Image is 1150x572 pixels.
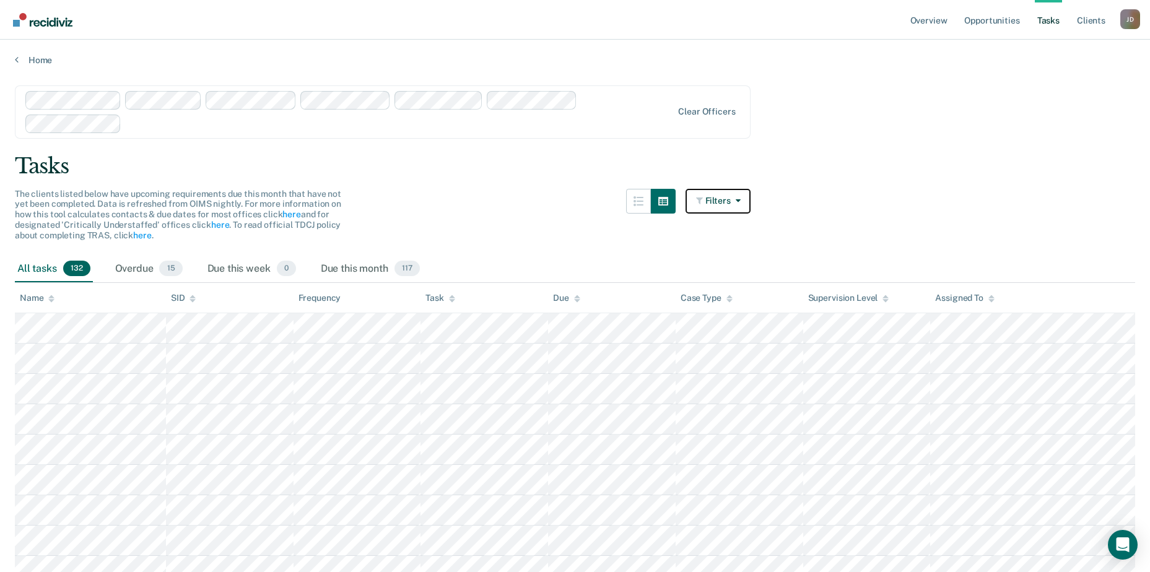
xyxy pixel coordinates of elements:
[63,261,90,277] span: 132
[935,293,994,303] div: Assigned To
[1108,530,1138,560] div: Open Intercom Messenger
[686,189,751,214] button: Filters
[282,209,300,219] a: here
[298,293,341,303] div: Frequency
[113,256,185,283] div: Overdue15
[133,230,151,240] a: here
[13,13,72,27] img: Recidiviz
[678,106,735,117] div: Clear officers
[681,293,733,303] div: Case Type
[159,261,182,277] span: 15
[1120,9,1140,29] button: Profile dropdown button
[808,293,889,303] div: Supervision Level
[394,261,420,277] span: 117
[318,256,422,283] div: Due this month117
[15,189,341,240] span: The clients listed below have upcoming requirements due this month that have not yet been complet...
[171,293,196,303] div: SID
[20,293,54,303] div: Name
[15,256,93,283] div: All tasks132
[553,293,580,303] div: Due
[425,293,455,303] div: Task
[205,256,298,283] div: Due this week0
[15,54,1135,66] a: Home
[15,154,1135,179] div: Tasks
[277,261,296,277] span: 0
[1120,9,1140,29] div: J D
[211,220,229,230] a: here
